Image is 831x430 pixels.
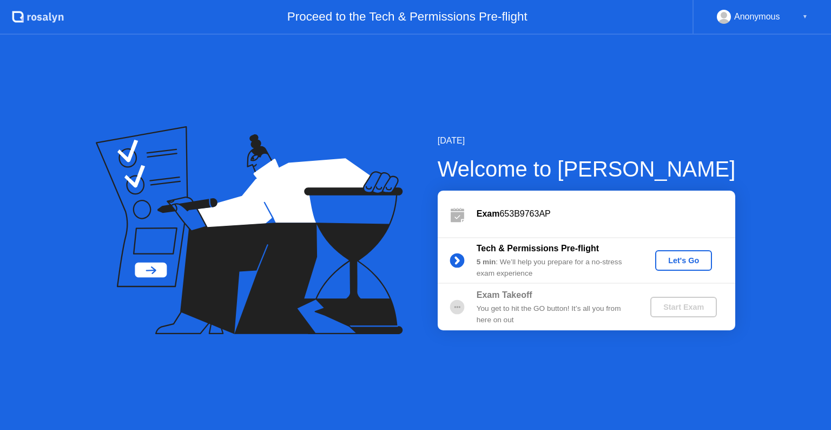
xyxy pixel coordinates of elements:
div: Welcome to [PERSON_NAME] [438,153,736,185]
b: 5 min [477,258,496,266]
div: 653B9763AP [477,207,735,220]
div: Start Exam [655,303,713,311]
button: Start Exam [650,297,717,317]
button: Let's Go [655,250,712,271]
div: [DATE] [438,134,736,147]
div: : We’ll help you prepare for a no-stress exam experience [477,257,632,279]
div: You get to hit the GO button! It’s all you from here on out [477,303,632,325]
b: Exam Takeoff [477,290,532,299]
div: ▼ [802,10,808,24]
b: Tech & Permissions Pre-flight [477,244,599,253]
div: Anonymous [734,10,780,24]
div: Let's Go [659,256,708,265]
b: Exam [477,209,500,218]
